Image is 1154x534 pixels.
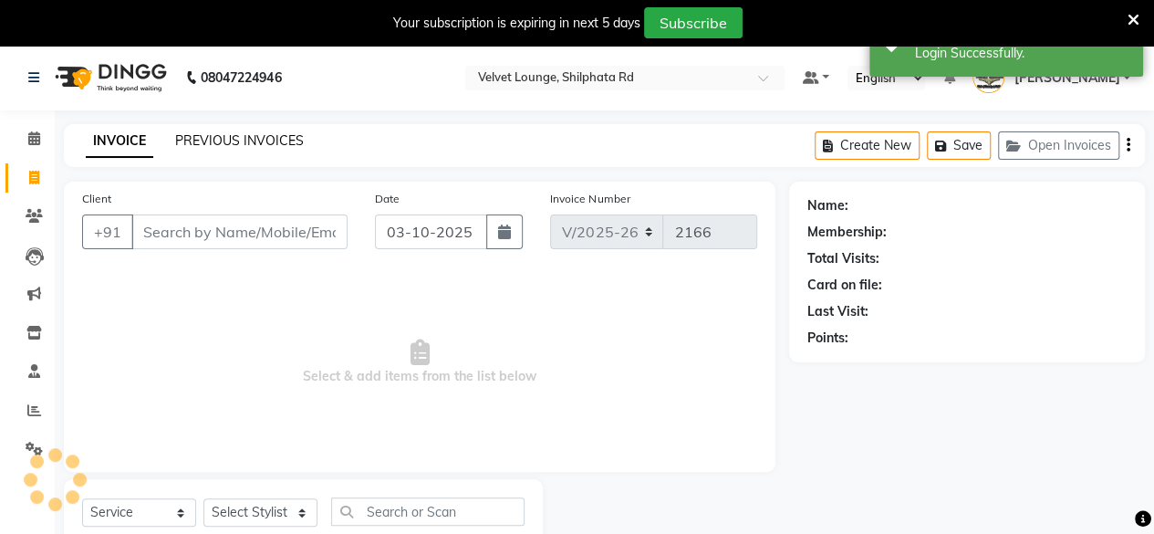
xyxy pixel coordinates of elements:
input: Search by Name/Mobile/Email/Code [131,215,348,249]
button: Create New [815,131,920,160]
button: +91 [82,215,133,249]
span: Select & add items from the list below [82,271,757,454]
a: PREVIOUS INVOICES [175,132,304,149]
div: Card on file: [807,276,882,295]
label: Client [82,191,111,207]
div: Membership: [807,223,887,242]
img: pradnya [972,61,1004,93]
button: Open Invoices [998,131,1119,160]
b: 08047224946 [201,52,281,103]
img: logo [47,52,172,103]
div: Your subscription is expiring in next 5 days [393,14,640,33]
button: Subscribe [644,7,743,38]
span: [PERSON_NAME] [1014,68,1119,88]
input: Search or Scan [331,497,525,526]
div: Last Visit: [807,302,868,321]
div: Login Successfully. [915,44,1129,63]
a: INVOICE [86,125,153,158]
label: Invoice Number [550,191,629,207]
button: Save [927,131,991,160]
div: Points: [807,329,848,348]
div: Name: [807,196,848,215]
div: Total Visits: [807,249,879,268]
label: Date [375,191,400,207]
